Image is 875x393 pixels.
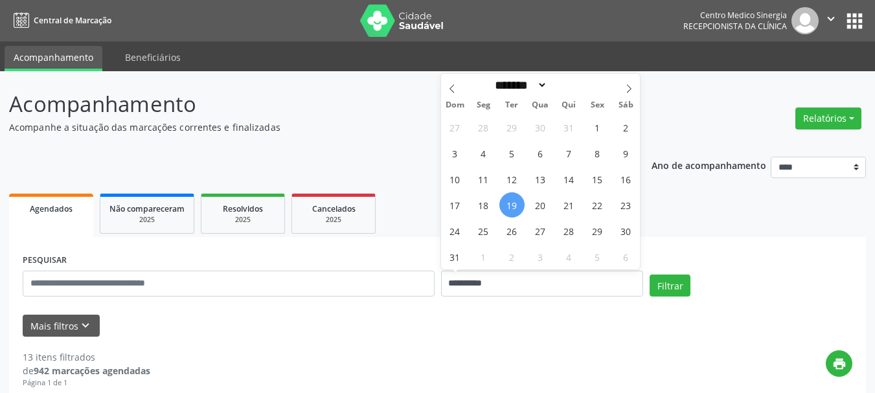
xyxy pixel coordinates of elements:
[795,107,861,129] button: Relatórios
[613,218,639,243] span: Agosto 30, 2025
[526,101,554,109] span: Qua
[9,10,111,31] a: Central de Marcação
[23,377,150,388] div: Página 1 de 1
[30,203,73,214] span: Agendados
[301,215,366,225] div: 2025
[556,244,582,269] span: Setembro 4, 2025
[528,140,553,166] span: Agosto 6, 2025
[223,203,263,214] span: Resolvidos
[585,244,610,269] span: Setembro 5, 2025
[613,192,639,218] span: Agosto 23, 2025
[471,166,496,192] span: Agosto 11, 2025
[683,10,787,21] div: Centro Medico Sinergia
[613,244,639,269] span: Setembro 6, 2025
[556,192,582,218] span: Agosto 21, 2025
[499,244,525,269] span: Setembro 2, 2025
[442,244,468,269] span: Agosto 31, 2025
[116,46,190,69] a: Beneficiários
[528,115,553,140] span: Julho 30, 2025
[442,140,468,166] span: Agosto 3, 2025
[528,166,553,192] span: Agosto 13, 2025
[613,115,639,140] span: Agosto 2, 2025
[556,140,582,166] span: Agosto 7, 2025
[611,101,640,109] span: Sáb
[23,315,100,337] button: Mais filtroskeyboard_arrow_down
[556,166,582,192] span: Agosto 14, 2025
[843,10,866,32] button: apps
[442,218,468,243] span: Agosto 24, 2025
[442,115,468,140] span: Julho 27, 2025
[556,218,582,243] span: Agosto 28, 2025
[23,350,150,364] div: 13 itens filtrados
[442,192,468,218] span: Agosto 17, 2025
[528,218,553,243] span: Agosto 27, 2025
[34,15,111,26] span: Central de Marcação
[491,78,548,92] select: Month
[832,357,847,371] i: print
[471,192,496,218] span: Agosto 18, 2025
[585,140,610,166] span: Agosto 8, 2025
[441,101,470,109] span: Dom
[109,215,185,225] div: 2025
[528,244,553,269] span: Setembro 3, 2025
[471,218,496,243] span: Agosto 25, 2025
[499,140,525,166] span: Agosto 5, 2025
[5,46,102,71] a: Acompanhamento
[585,192,610,218] span: Agosto 22, 2025
[469,101,497,109] span: Seg
[23,251,67,271] label: PESQUISAR
[819,7,843,34] button: 
[613,166,639,192] span: Agosto 16, 2025
[652,157,766,173] p: Ano de acompanhamento
[210,215,275,225] div: 2025
[683,21,787,32] span: Recepcionista da clínica
[585,166,610,192] span: Agosto 15, 2025
[583,101,611,109] span: Sex
[497,101,526,109] span: Ter
[499,192,525,218] span: Agosto 19, 2025
[556,115,582,140] span: Julho 31, 2025
[78,319,93,333] i: keyboard_arrow_down
[791,7,819,34] img: img
[23,364,150,377] div: de
[547,78,590,92] input: Year
[528,192,553,218] span: Agosto 20, 2025
[499,218,525,243] span: Agosto 26, 2025
[826,350,852,377] button: print
[471,244,496,269] span: Setembro 1, 2025
[824,12,838,26] i: 
[471,115,496,140] span: Julho 28, 2025
[471,140,496,166] span: Agosto 4, 2025
[585,218,610,243] span: Agosto 29, 2025
[499,166,525,192] span: Agosto 12, 2025
[499,115,525,140] span: Julho 29, 2025
[650,275,690,297] button: Filtrar
[9,120,609,134] p: Acompanhe a situação das marcações correntes e finalizadas
[109,203,185,214] span: Não compareceram
[34,365,150,377] strong: 942 marcações agendadas
[312,203,356,214] span: Cancelados
[442,166,468,192] span: Agosto 10, 2025
[554,101,583,109] span: Qui
[613,140,639,166] span: Agosto 9, 2025
[585,115,610,140] span: Agosto 1, 2025
[9,88,609,120] p: Acompanhamento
